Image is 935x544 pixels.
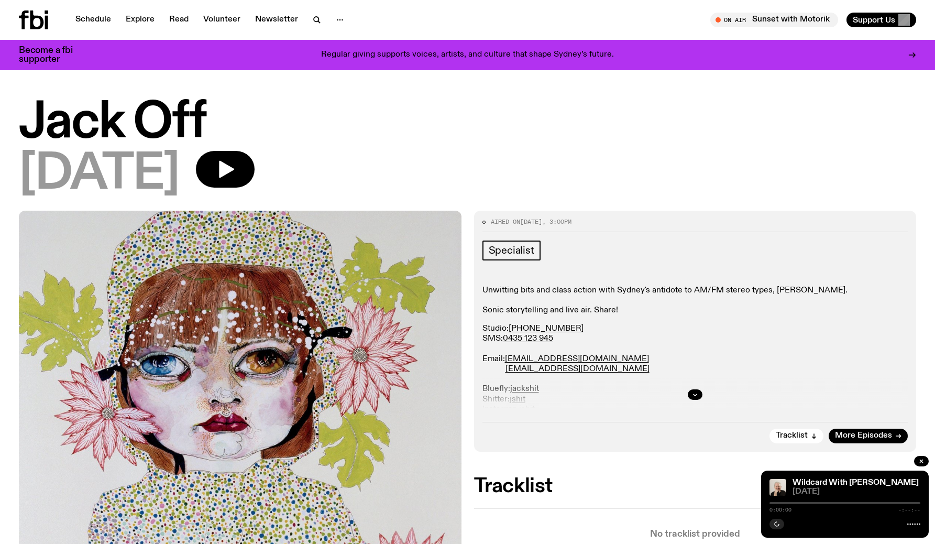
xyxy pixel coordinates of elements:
span: [DATE] [19,151,179,198]
button: On AirSunset with Motorik [710,13,838,27]
span: [DATE] [520,217,542,226]
h2: Tracklist [474,477,917,496]
span: Aired on [491,217,520,226]
p: No tracklist provided [474,530,917,539]
a: Volunteer [197,13,247,27]
h3: Become a fbi supporter [19,46,86,64]
button: Support Us [846,13,916,27]
button: Tracklist [769,429,823,443]
span: Support Us [853,15,895,25]
h1: Jack Off [19,100,916,147]
a: 0435 123 945 [503,334,553,343]
a: Specialist [482,241,541,260]
span: -:--:-- [898,507,920,513]
a: More Episodes [829,429,908,443]
p: Regular giving supports voices, artists, and culture that shape Sydney’s future. [321,50,614,60]
span: , 3:00pm [542,217,571,226]
a: [PHONE_NUMBER] [509,324,584,333]
span: More Episodes [835,432,892,440]
a: Newsletter [249,13,304,27]
p: Unwitting bits and class action with Sydney's antidote to AM/FM stereo types, [PERSON_NAME]. Soni... [482,286,908,316]
span: Tracklist [776,432,808,440]
a: Read [163,13,195,27]
span: Specialist [489,245,534,256]
a: Schedule [69,13,117,27]
a: [EMAIL_ADDRESS][DOMAIN_NAME] [505,365,650,373]
img: Stuart is smiling charmingly, wearing a black t-shirt against a stark white background. [769,479,786,496]
p: Studio: SMS: Email: Bluefly: Shitter: Instagran: Fakebook: Home: [482,324,908,444]
span: 0:00:00 [769,507,791,513]
a: Wildcard With [PERSON_NAME] [793,478,919,487]
span: [DATE] [793,488,920,496]
a: [EMAIL_ADDRESS][DOMAIN_NAME] [505,355,649,363]
a: Explore [119,13,161,27]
